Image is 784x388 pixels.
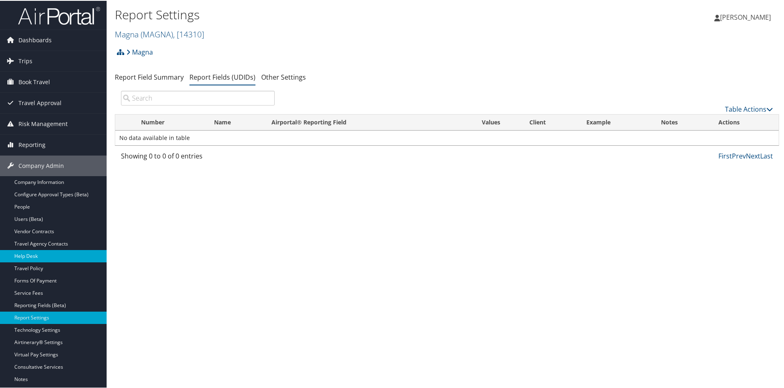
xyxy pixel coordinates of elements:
span: Travel Approval [18,92,62,112]
th: Actions [711,114,779,130]
th: Name [207,114,264,130]
a: Last [760,151,773,160]
th: : activate to sort column ascending [115,114,134,130]
span: Risk Management [18,113,68,133]
td: No data available in table [115,130,779,145]
a: Table Actions [725,104,773,113]
a: Prev [732,151,746,160]
span: Book Travel [18,71,50,92]
a: [PERSON_NAME] [714,4,779,29]
span: Trips [18,50,32,71]
a: Report Field Summary [115,72,184,81]
th: Notes [654,114,711,130]
a: Report Fields (UDIDs) [189,72,255,81]
a: Magna [115,28,204,39]
a: Next [746,151,760,160]
img: airportal-logo.png [18,5,100,25]
div: Showing 0 to 0 of 0 entries [121,150,275,164]
th: Example [579,114,654,130]
h1: Report Settings [115,5,558,23]
th: Values [460,114,522,130]
th: Airportal&reg; Reporting Field [264,114,460,130]
a: First [718,151,732,160]
span: ( MAGNA ) [141,28,173,39]
a: Magna [126,43,153,60]
span: Reporting [18,134,46,154]
span: [PERSON_NAME] [720,12,771,21]
th: Client [522,114,579,130]
span: Dashboards [18,29,52,50]
th: Number [134,114,207,130]
span: Company Admin [18,155,64,175]
span: , [ 14310 ] [173,28,204,39]
a: Other Settings [261,72,306,81]
input: Search [121,90,275,105]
